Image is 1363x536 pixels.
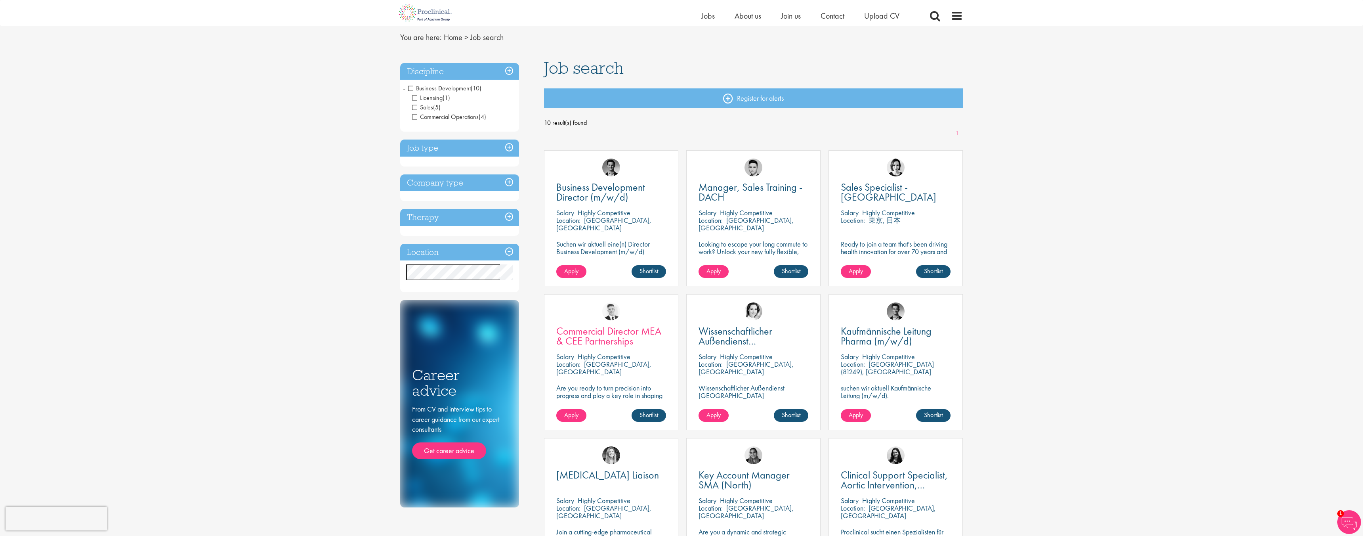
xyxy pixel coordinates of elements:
[443,94,450,102] span: (1)
[699,360,794,376] p: [GEOGRAPHIC_DATA], [GEOGRAPHIC_DATA]
[412,442,486,459] a: Get career advice
[706,267,721,275] span: Apply
[400,63,519,80] h3: Discipline
[841,360,934,376] p: [GEOGRAPHIC_DATA] (81249), [GEOGRAPHIC_DATA]
[556,468,659,482] span: [MEDICAL_DATA] Liaison
[602,446,620,464] img: Manon Fuller
[699,470,808,490] a: Key Account Manager SMA (North)
[720,352,773,361] p: Highly Competitive
[887,446,905,464] img: Indre Stankeviciute
[412,113,486,121] span: Commercial Operations
[701,11,715,21] a: Jobs
[821,11,844,21] a: Contact
[699,503,723,513] span: Location:
[699,360,723,369] span: Location:
[1337,510,1344,517] span: 1
[556,503,651,520] p: [GEOGRAPHIC_DATA], [GEOGRAPHIC_DATA]
[849,411,863,419] span: Apply
[862,352,915,361] p: Highly Competitive
[699,496,716,505] span: Salary
[400,174,519,191] h3: Company type
[544,57,624,78] span: Job search
[744,159,762,176] img: Connor Lynes
[408,84,471,92] span: Business Development
[400,140,519,157] div: Job type
[720,496,773,505] p: Highly Competitive
[412,368,507,398] h3: Career advice
[841,360,865,369] span: Location:
[699,468,790,492] span: Key Account Manager SMA (North)
[403,82,405,94] span: -
[471,84,481,92] span: (10)
[744,302,762,320] img: Greta Prestel
[887,302,905,320] img: Max Slevogt
[699,240,808,270] p: Looking to escape your long commute to work? Unlock your new fully flexible, remote working posit...
[412,94,443,102] span: Licensing
[556,265,586,278] a: Apply
[916,409,951,422] a: Shortlist
[556,496,574,505] span: Salary
[735,11,761,21] span: About us
[720,208,773,217] p: Highly Competitive
[699,180,802,204] span: Manager, Sales Training - DACH
[841,496,859,505] span: Salary
[699,182,808,202] a: Manager, Sales Training - DACH
[556,326,666,346] a: Commercial Director MEA & CEE Partnerships
[464,32,468,42] span: >
[412,103,433,111] span: Sales
[841,503,865,513] span: Location:
[841,470,951,490] a: Clinical Support Specialist, Aortic Intervention, Vascular
[556,384,666,407] p: Are you ready to turn precision into progress and play a key role in shaping the future of pharma...
[412,113,479,121] span: Commercial Operations
[632,265,666,278] a: Shortlist
[841,180,936,204] span: Sales Specialist - [GEOGRAPHIC_DATA]
[862,208,915,217] p: Highly Competitive
[602,302,620,320] img: Nicolas Daniel
[564,411,578,419] span: Apply
[556,503,580,513] span: Location:
[699,503,794,520] p: [GEOGRAPHIC_DATA], [GEOGRAPHIC_DATA]
[706,411,721,419] span: Apply
[699,265,729,278] a: Apply
[400,32,442,42] span: You are here:
[864,11,899,21] a: Upload CV
[774,409,808,422] a: Shortlist
[916,265,951,278] a: Shortlist
[841,324,932,348] span: Kaufmännische Leitung Pharma (m/w/d)
[781,11,801,21] a: Join us
[556,240,666,270] p: Suchen wir aktuell eine(n) Director Business Development (m/w/d) Standort: [GEOGRAPHIC_DATA] | Mo...
[479,113,486,121] span: (4)
[444,32,462,42] a: breadcrumb link
[862,496,915,505] p: Highly Competitive
[412,404,507,459] div: From CV and interview tips to career guidance from our expert consultants
[578,352,630,361] p: Highly Competitive
[544,88,963,108] a: Register for alerts
[887,159,905,176] a: Nic Choa
[699,324,794,358] span: Wissenschaftlicher Außendienst [GEOGRAPHIC_DATA]
[556,352,574,361] span: Salary
[602,159,620,176] img: Max Slevogt
[412,94,450,102] span: Licensing
[556,360,651,376] p: [GEOGRAPHIC_DATA], [GEOGRAPHIC_DATA]
[951,129,963,138] a: 1
[699,216,794,232] p: [GEOGRAPHIC_DATA], [GEOGRAPHIC_DATA]
[400,244,519,261] h3: Location
[841,326,951,346] a: Kaufmännische Leitung Pharma (m/w/d)
[632,409,666,422] a: Shortlist
[699,352,716,361] span: Salary
[400,209,519,226] h3: Therapy
[699,409,729,422] a: Apply
[564,267,578,275] span: Apply
[556,182,666,202] a: Business Development Director (m/w/d)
